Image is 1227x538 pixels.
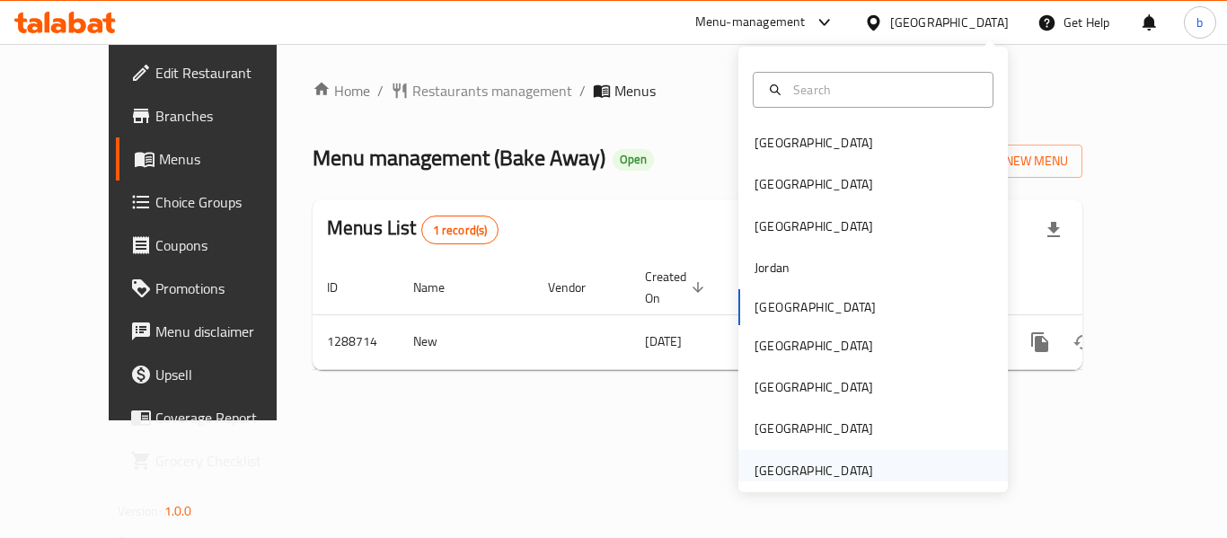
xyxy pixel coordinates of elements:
span: b [1196,13,1203,32]
span: Menu disclaimer [155,321,299,342]
div: Export file [1032,208,1075,251]
a: Home [313,80,370,101]
span: Menu management ( Bake Away ) [313,137,605,178]
span: [DATE] [645,330,682,353]
nav: breadcrumb [313,80,1082,101]
div: [GEOGRAPHIC_DATA] [890,13,1009,32]
input: Search [786,80,982,100]
span: Upsell [155,364,299,385]
span: Created On [645,266,710,309]
div: Jordan [755,258,790,278]
span: Edit Restaurant [155,62,299,84]
div: Menu-management [695,12,806,33]
a: Choice Groups [116,181,313,224]
td: New [399,314,534,369]
a: Coverage Report [116,396,313,439]
button: more [1019,321,1062,364]
a: Restaurants management [391,80,572,101]
a: Promotions [116,267,313,310]
span: 1.0.0 [164,499,192,523]
div: [GEOGRAPHIC_DATA] [755,461,873,481]
span: Restaurants management [412,80,572,101]
span: Menus [614,80,656,101]
span: Name [413,277,468,298]
span: Coupons [155,234,299,256]
div: Total records count [421,216,499,244]
span: Version: [118,499,162,523]
span: Open [613,152,654,167]
span: Grocery Checklist [155,450,299,472]
span: Menus [159,148,299,170]
button: Add New Menu [943,145,1082,178]
li: / [377,80,384,101]
td: 1288714 [313,314,399,369]
div: Open [613,149,654,171]
span: Promotions [155,278,299,299]
span: Vendor [548,277,609,298]
a: Menus [116,137,313,181]
div: [GEOGRAPHIC_DATA] [755,336,873,356]
a: Branches [116,94,313,137]
a: Menu disclaimer [116,310,313,353]
span: 1 record(s) [422,222,499,239]
a: Grocery Checklist [116,439,313,482]
a: Upsell [116,353,313,396]
span: Coverage Report [155,407,299,428]
span: ID [327,277,361,298]
a: Coupons [116,224,313,267]
li: / [579,80,586,101]
div: [GEOGRAPHIC_DATA] [755,216,873,236]
button: Change Status [1062,321,1105,364]
span: Add New Menu [958,150,1068,172]
a: Edit Restaurant [116,51,313,94]
div: [GEOGRAPHIC_DATA] [755,174,873,194]
span: Choice Groups [155,191,299,213]
div: [GEOGRAPHIC_DATA] [755,419,873,438]
span: Branches [155,105,299,127]
div: [GEOGRAPHIC_DATA] [755,133,873,153]
div: [GEOGRAPHIC_DATA] [755,377,873,397]
h2: Menus List [327,215,499,244]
